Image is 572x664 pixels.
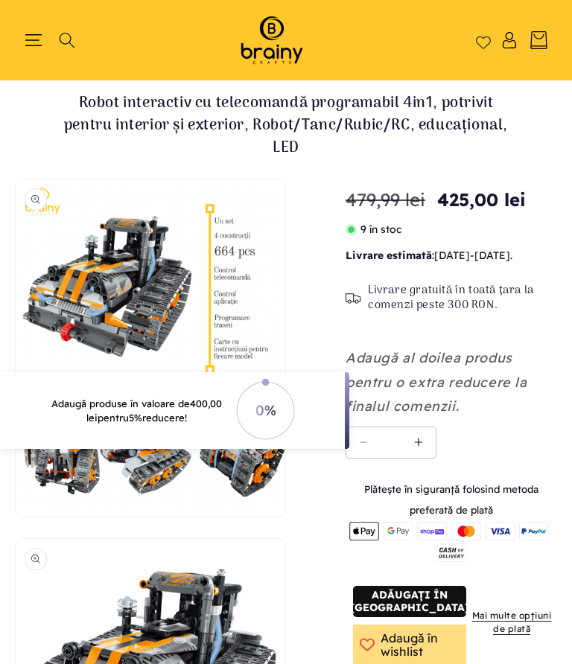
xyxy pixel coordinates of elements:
[221,7,322,72] a: Brainy Crafts
[24,32,42,48] summary: Meniu
[368,284,557,313] span: Livrare gratuită în toată țara la comenzi peste 300 RON.
[129,412,142,424] span: 5%
[381,631,460,658] span: Adaugă în wishlist
[346,246,557,265] p: : - .
[44,397,230,424] p: Adaugă produse în valoare de pentru reducere!
[86,398,222,423] span: 400,00 lei
[474,249,510,262] span: [DATE]
[437,186,526,213] span: 425,00 lei
[346,220,557,239] p: 9 în stoc
[476,33,491,48] a: Wishlist page link
[346,249,432,262] b: Livrare estimată
[255,401,276,419] text: 0%
[364,483,538,517] small: Plătește în siguranță folosind metoda preferată de plată
[346,349,527,415] em: Adaugă al doilea produs pentru o extra reducere la finalul comenzii.
[353,586,466,617] button: Adăugați în [GEOGRAPHIC_DATA]
[434,249,470,262] span: [DATE]
[63,92,509,159] h1: Robot interactiv cu telecomandă programabil 4in1, potrivit pentru interior și exterior, Robot/Tan...
[227,13,317,67] img: Brainy Crafts
[57,32,76,48] summary: Căutați
[350,589,469,614] span: Adăugați în [GEOGRAPHIC_DATA]
[346,186,425,213] s: 479,99 lei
